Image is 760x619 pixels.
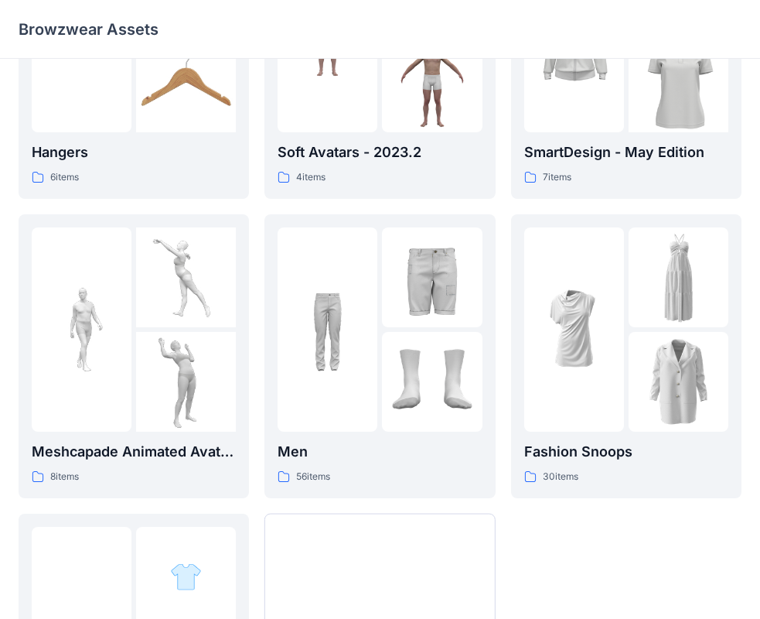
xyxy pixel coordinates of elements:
[19,214,249,498] a: folder 1folder 2folder 3Meshcapade Animated Avatars8items
[170,561,202,593] img: folder 2
[136,227,236,327] img: folder 2
[32,441,236,463] p: Meshcapade Animated Avatars
[524,441,728,463] p: Fashion Snoops
[136,332,236,432] img: folder 3
[50,469,79,485] p: 8 items
[382,32,482,132] img: folder 3
[629,8,728,158] img: folder 3
[19,19,158,40] p: Browzwear Assets
[511,214,741,498] a: folder 1folder 2folder 3Fashion Snoops30items
[382,332,482,432] img: folder 3
[32,142,236,163] p: Hangers
[382,227,482,327] img: folder 2
[543,469,578,485] p: 30 items
[629,227,728,327] img: folder 2
[32,279,131,379] img: folder 1
[278,441,482,463] p: Men
[278,142,482,163] p: Soft Avatars - 2023.2
[136,32,236,132] img: folder 3
[278,279,377,379] img: folder 1
[296,469,330,485] p: 56 items
[296,169,325,186] p: 4 items
[629,332,728,432] img: folder 3
[50,169,79,186] p: 6 items
[524,279,624,379] img: folder 1
[524,142,728,163] p: SmartDesign - May Edition
[264,214,495,498] a: folder 1folder 2folder 3Men56items
[543,169,571,186] p: 7 items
